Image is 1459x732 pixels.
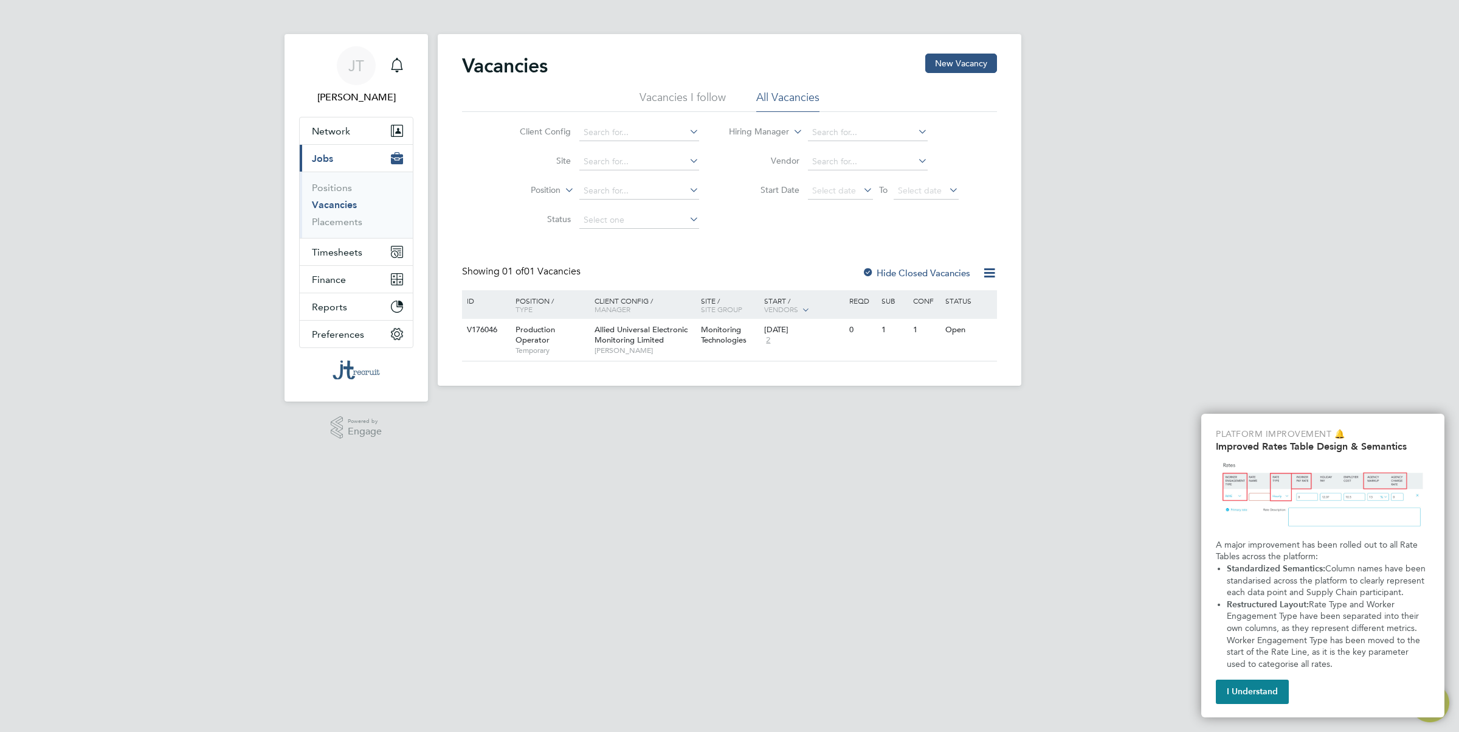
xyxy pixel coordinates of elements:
[579,212,699,229] input: Select one
[312,153,333,164] span: Jobs
[516,304,533,314] span: Type
[299,360,413,380] a: Go to home page
[1227,563,1325,574] strong: Standardized Semantics:
[579,153,699,170] input: Search for...
[348,427,382,437] span: Engage
[808,153,928,170] input: Search for...
[764,325,843,335] div: [DATE]
[862,267,970,279] label: Hide Closed Vacancies
[592,290,698,319] div: Client Config /
[698,290,762,319] div: Site /
[764,335,772,346] span: 2
[501,214,571,225] label: Status
[878,319,910,341] div: 1
[1227,563,1428,598] span: Column names have been standarised across the platform to clearly represent each data point and S...
[1216,441,1430,452] h2: Improved Rates Table Design & Semantics
[942,319,995,341] div: Open
[808,124,928,141] input: Search for...
[312,216,362,228] a: Placements
[579,124,699,141] input: Search for...
[502,265,581,277] span: 01 Vacancies
[299,46,413,105] a: Go to account details
[764,304,798,314] span: Vendors
[1216,457,1430,534] img: Updated Rates Table Design & Semantics
[462,265,583,278] div: Showing
[756,90,819,112] li: All Vacancies
[719,126,789,138] label: Hiring Manager
[701,324,747,345] span: Monitoring Technologies
[333,360,379,380] img: jtrecruit-logo-retina.png
[501,155,571,166] label: Site
[846,290,878,311] div: Reqd
[312,274,346,285] span: Finance
[312,125,350,137] span: Network
[640,90,726,112] li: Vacancies I follow
[516,346,588,355] span: Temporary
[925,54,997,73] button: New Vacancy
[761,290,846,321] div: Start /
[729,184,799,195] label: Start Date
[348,416,382,427] span: Powered by
[1227,599,1423,669] span: Rate Type and Worker Engagement Type have been separated into their own columns, as they represen...
[312,301,347,313] span: Reports
[812,185,856,196] span: Select date
[729,155,799,166] label: Vendor
[464,290,506,311] div: ID
[878,290,910,311] div: Sub
[462,54,548,78] h2: Vacancies
[299,90,413,105] span: Jon Thompson
[1216,680,1289,704] button: I Understand
[502,265,524,277] span: 01 of
[464,319,506,341] div: V176046
[846,319,878,341] div: 0
[595,346,695,355] span: [PERSON_NAME]
[701,304,742,314] span: Site Group
[285,34,428,402] nav: Main navigation
[910,290,942,311] div: Conf
[898,185,942,196] span: Select date
[910,319,942,341] div: 1
[312,329,364,340] span: Preferences
[516,324,555,345] span: Production Operator
[942,290,995,311] div: Status
[595,304,630,314] span: Manager
[1227,599,1309,610] strong: Restructured Layout:
[1216,428,1430,441] p: Platform Improvement 🔔
[348,58,364,74] span: JT
[312,199,357,211] a: Vacancies
[312,246,362,258] span: Timesheets
[875,182,891,198] span: To
[312,182,352,193] a: Positions
[595,324,688,345] span: Allied Universal Electronic Monitoring Limited
[491,184,560,197] label: Position
[1201,414,1444,717] div: Improved Rate Table Semantics
[501,126,571,137] label: Client Config
[1216,539,1430,563] p: A major improvement has been rolled out to all Rate Tables across the platform:
[579,183,699,200] input: Search for...
[506,290,592,319] div: Position /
